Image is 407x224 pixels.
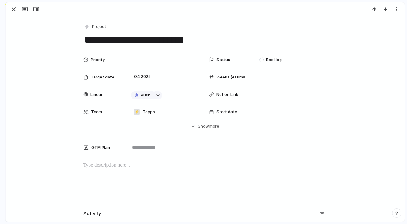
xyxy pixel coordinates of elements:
span: GTM Plan [91,145,110,151]
span: Notion Link [216,92,238,98]
span: Q4 2025 [132,73,152,80]
span: Start date [216,109,237,115]
span: Linear [90,92,103,98]
span: Project [92,24,106,30]
button: Showmore [83,121,327,132]
span: Push [141,92,150,98]
span: more [209,123,219,129]
div: ⚡ [134,109,140,115]
span: Team [91,109,102,115]
button: Project [83,22,108,31]
span: Status [216,57,230,63]
h2: Activity [83,210,101,217]
span: Show [198,123,209,129]
span: Weeks (estimate) [216,74,249,80]
span: Backlog [266,57,282,63]
button: Push [131,91,154,99]
span: Target date [91,74,114,80]
span: Topps [143,109,155,115]
span: Priority [91,57,105,63]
